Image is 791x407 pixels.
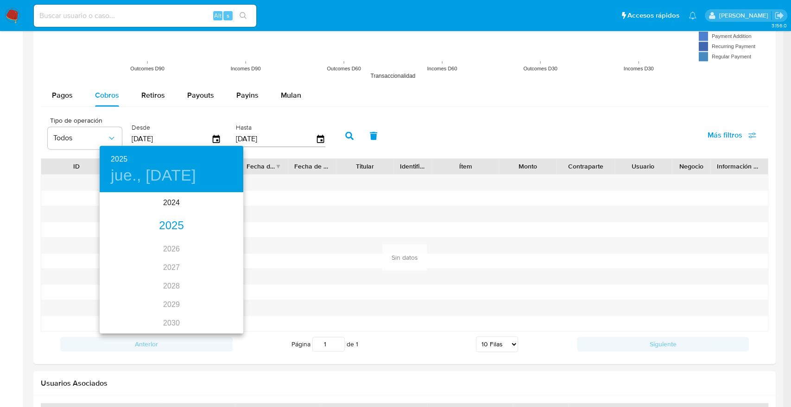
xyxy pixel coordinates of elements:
[100,194,243,212] div: 2024
[111,166,196,185] button: jue., [DATE]
[100,217,243,235] div: 2025
[111,153,127,166] button: 2025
